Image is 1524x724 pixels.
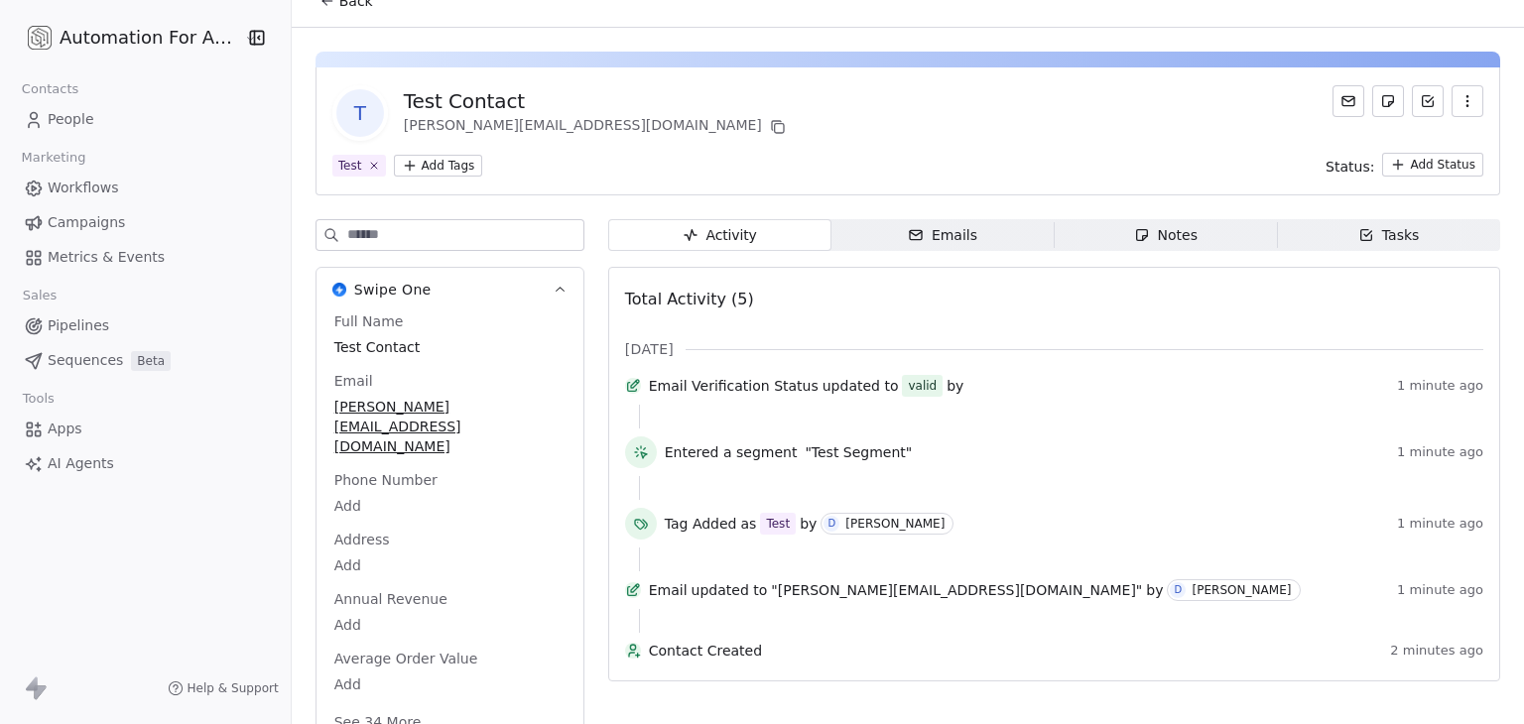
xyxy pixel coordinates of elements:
span: as [741,514,757,534]
span: Contacts [13,74,87,104]
span: Add [334,615,566,635]
span: Total Activity (5) [625,290,754,308]
a: Campaigns [16,206,275,239]
span: by [800,514,817,534]
div: Notes [1134,225,1198,246]
span: by [947,376,963,396]
div: [PERSON_NAME] [1192,583,1291,597]
div: [PERSON_NAME] [845,517,945,531]
div: D [827,516,835,532]
span: Contact Created [649,641,1383,661]
a: AI Agents [16,447,275,480]
span: 2 minutes ago [1390,643,1483,659]
span: Pipelines [48,315,109,336]
span: Campaigns [48,212,125,233]
span: Beta [131,351,171,371]
span: Full Name [330,311,408,331]
button: Add Tags [394,155,483,177]
span: 1 minute ago [1397,582,1483,598]
span: Status: [1326,157,1374,177]
span: Average Order Value [330,649,482,668]
span: Email Verification Status [649,376,819,396]
span: Test Contact [334,337,566,357]
div: Test [338,157,362,175]
span: "[PERSON_NAME][EMAIL_ADDRESS][DOMAIN_NAME]" [771,580,1142,600]
span: AI Agents [48,453,114,474]
img: Swipe One [332,283,346,297]
span: Sequences [48,350,123,371]
div: D [1175,582,1183,598]
span: Tools [14,384,63,414]
span: Tag Added [665,514,737,534]
span: Entered a segment [665,442,798,462]
span: Add [334,674,566,694]
span: Add [334,496,566,516]
div: Emails [908,225,977,246]
span: Marketing [13,143,94,173]
div: Test Contact [404,87,790,115]
span: Sales [14,281,65,310]
span: Workflows [48,178,119,198]
span: by [1146,580,1163,600]
span: [PERSON_NAME][EMAIL_ADDRESS][DOMAIN_NAME] [334,397,566,456]
div: valid [908,376,937,396]
span: T [336,89,384,137]
span: Apps [48,419,82,439]
div: Tasks [1358,225,1420,246]
span: Metrics & Events [48,247,165,268]
span: Email [649,580,688,600]
button: Add Status [1382,153,1483,177]
span: Email [330,371,377,391]
span: People [48,109,94,130]
a: Help & Support [168,680,279,696]
a: People [16,103,275,136]
button: Automation For Agencies [24,21,230,55]
span: updated to [823,376,899,396]
span: 1 minute ago [1397,516,1483,532]
span: 1 minute ago [1397,378,1483,394]
span: Help & Support [188,680,279,696]
span: Add [334,555,566,575]
span: updated to [692,580,768,600]
span: Annual Revenue [330,589,451,609]
a: Apps [16,413,275,445]
a: Workflows [16,172,275,204]
div: [PERSON_NAME][EMAIL_ADDRESS][DOMAIN_NAME] [404,115,790,139]
span: Phone Number [330,470,442,490]
button: Swipe OneSwipe One [317,268,583,311]
a: SequencesBeta [16,344,275,377]
span: Automation For Agencies [60,25,239,51]
img: white%20with%20black%20stroke.png [28,26,52,50]
a: Metrics & Events [16,241,275,274]
span: "Test Segment" [805,442,912,462]
span: 1 minute ago [1397,444,1483,460]
a: Pipelines [16,309,275,342]
div: Test [766,515,790,533]
span: [DATE] [625,339,674,359]
span: Address [330,530,394,549]
span: Swipe One [354,280,432,300]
